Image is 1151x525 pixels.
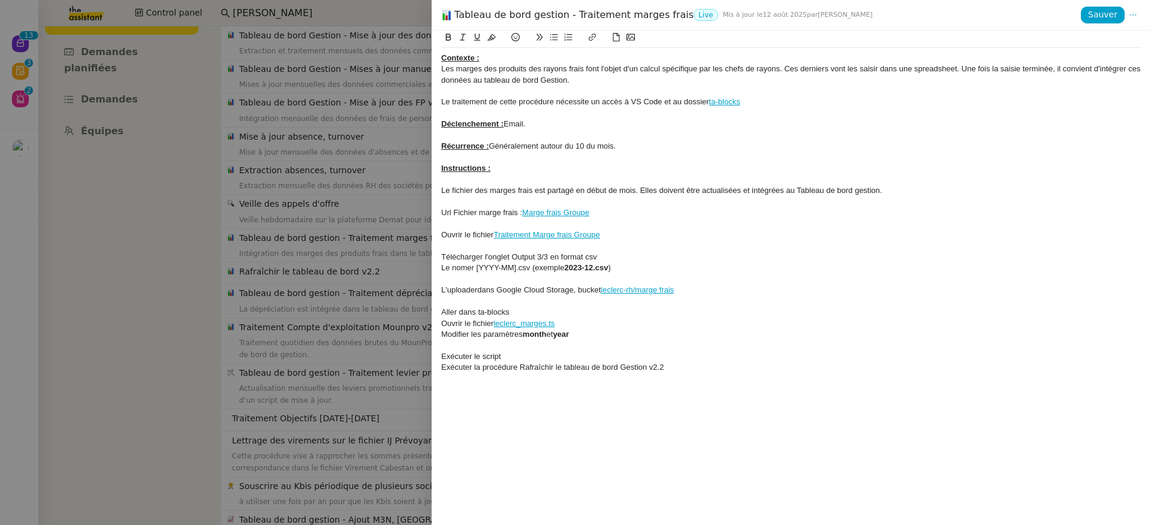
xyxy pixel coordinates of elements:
[441,207,1141,218] div: Url Fichier marge frais :
[493,319,555,328] a: leclerc_marges.ts
[441,96,1141,107] div: Le traitement de cette procédure nécessite un accès à VS Code et au dossier
[441,262,1141,273] div: Le nomer [YYYY-MM].csv (exemple )
[522,208,589,217] a: Marge frais Groupe
[441,164,490,173] u: Instructions :
[564,263,608,272] strong: 2023-12.csv
[441,307,1141,318] div: Aller dans ta-blocks
[441,64,1141,86] div: Les marges des produits des rayons frais font l'objet d'un calcul spécifique par les chefs de ray...
[441,53,480,62] u: Contexte :
[441,119,504,128] u: Déclenchement :
[477,285,601,294] span: dans Google Cloud Storage, bucket
[441,230,1141,240] div: Ouvrir le fichier
[694,9,718,21] nz-tag: Live
[441,329,1141,340] div: Modifier les paramètres et
[709,97,740,106] a: ta-blocks
[723,8,873,22] span: 12 août 2025 [PERSON_NAME]
[441,8,1081,22] div: Tableau de bord gestion - Traitement marges frais
[441,362,1141,373] div: Exécuter la procédure Rafraîchir le tableau de bord Gestion v2.2
[553,330,569,339] strong: year
[807,11,818,19] span: par
[441,252,1141,262] div: Télécharger l'onglet Output 3/3 en format csv
[1081,7,1125,23] button: Sauver
[523,330,547,339] strong: month
[441,351,1141,362] div: Exécuter le script
[441,318,1141,329] div: Ouvrir le fichier
[601,285,674,294] a: leclerc-rh/marge frais
[1088,8,1117,22] span: Sauver
[441,285,1141,295] div: L'uploader
[441,10,452,27] span: 📊, bar_chart
[441,119,1141,129] div: Email.
[441,185,1141,196] div: Le fichier des marges frais est partagé en début de mois. Elles doivent être actualisées et intég...
[441,141,1141,152] div: Généralement autour du 10 du mois.
[723,11,763,19] span: Mis à jour le
[441,141,489,150] u: Récurrence :
[493,230,599,239] a: Traitement Marge frais Groupe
